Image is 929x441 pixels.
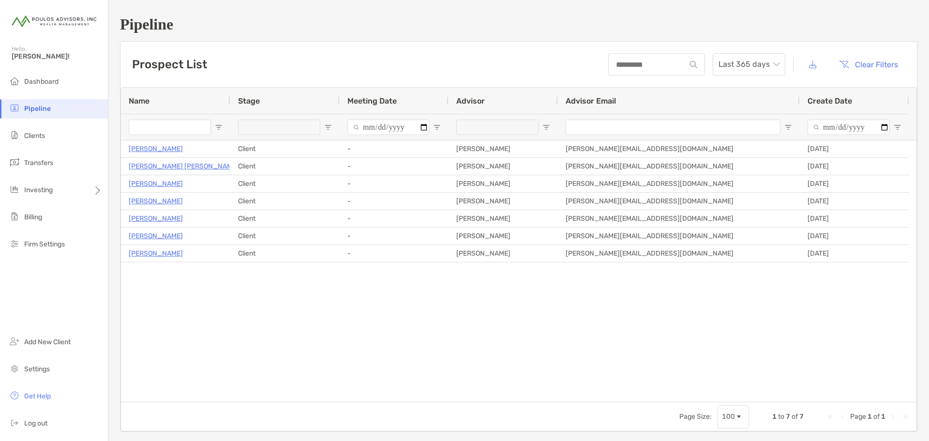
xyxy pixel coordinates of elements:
div: - [340,210,449,227]
img: get-help icon [9,390,20,401]
div: Client [230,245,340,262]
span: Meeting Date [347,96,397,106]
span: Advisor Email [566,96,616,106]
img: investing icon [9,183,20,195]
div: Previous Page [839,413,846,421]
div: - [340,245,449,262]
span: Billing [24,213,42,221]
span: 7 [786,412,790,421]
img: pipeline icon [9,102,20,114]
div: Client [230,228,340,244]
span: 1 [772,412,777,421]
span: Get Help [24,392,51,400]
span: Firm Settings [24,240,65,248]
span: Create Date [808,96,852,106]
button: Open Filter Menu [542,123,550,131]
a: [PERSON_NAME] [129,178,183,190]
div: [PERSON_NAME][EMAIL_ADDRESS][DOMAIN_NAME] [558,175,800,192]
div: First Page [827,413,835,421]
input: Meeting Date Filter Input [347,120,429,135]
button: Open Filter Menu [894,123,901,131]
img: firm-settings icon [9,238,20,249]
img: input icon [690,61,697,68]
div: Client [230,175,340,192]
img: billing icon [9,211,20,222]
span: of [873,412,880,421]
img: add_new_client icon [9,335,20,347]
div: - [340,228,449,244]
img: Zoe Logo [12,4,96,39]
img: settings icon [9,363,20,374]
span: Name [129,96,150,106]
h1: Pipeline [120,15,917,33]
span: Dashboard [24,77,59,86]
div: [PERSON_NAME] [449,245,558,262]
div: - [340,175,449,192]
div: [DATE] [800,193,909,210]
a: [PERSON_NAME] [129,247,183,259]
div: [DATE] [800,140,909,157]
a: [PERSON_NAME] [129,213,183,225]
span: Settings [24,365,50,373]
span: Page [850,412,866,421]
div: [PERSON_NAME] [449,228,558,244]
div: [PERSON_NAME][EMAIL_ADDRESS][DOMAIN_NAME] [558,140,800,157]
a: [PERSON_NAME] [129,195,183,207]
button: Clear Filters [832,54,905,75]
div: [DATE] [800,245,909,262]
span: 1 [868,412,872,421]
a: [PERSON_NAME] [129,230,183,242]
input: Create Date Filter Input [808,120,890,135]
div: [PERSON_NAME][EMAIL_ADDRESS][DOMAIN_NAME] [558,193,800,210]
div: [DATE] [800,210,909,227]
input: Name Filter Input [129,120,211,135]
button: Open Filter Menu [433,123,441,131]
div: [PERSON_NAME][EMAIL_ADDRESS][DOMAIN_NAME] [558,158,800,175]
span: [PERSON_NAME]! [12,52,102,61]
span: Stage [238,96,260,106]
div: Client [230,158,340,175]
div: [PERSON_NAME][EMAIL_ADDRESS][DOMAIN_NAME] [558,245,800,262]
span: Investing [24,186,53,194]
span: Transfers [24,159,53,167]
span: 7 [799,412,804,421]
div: - [340,140,449,157]
span: Log out [24,419,47,427]
div: Next Page [889,413,897,421]
a: [PERSON_NAME] [129,143,183,155]
div: [PERSON_NAME][EMAIL_ADDRESS][DOMAIN_NAME] [558,210,800,227]
span: 1 [881,412,885,421]
div: - [340,193,449,210]
div: [PERSON_NAME] [449,193,558,210]
div: Page Size [718,405,749,428]
div: [DATE] [800,228,909,244]
div: Client [230,140,340,157]
div: Last Page [901,413,909,421]
div: Client [230,210,340,227]
input: Advisor Email Filter Input [566,120,780,135]
img: dashboard icon [9,75,20,87]
span: to [778,412,784,421]
button: Open Filter Menu [215,123,223,131]
div: [PERSON_NAME] [449,175,558,192]
div: [DATE] [800,158,909,175]
div: [DATE] [800,175,909,192]
span: Clients [24,132,45,140]
div: Page Size: [679,412,712,421]
p: [PERSON_NAME] [PERSON_NAME] [129,160,239,172]
img: clients icon [9,129,20,141]
div: [PERSON_NAME][EMAIL_ADDRESS][DOMAIN_NAME] [558,228,800,244]
span: Add New Client [24,338,71,346]
span: Last 365 days [719,54,779,75]
div: [PERSON_NAME] [449,210,558,227]
div: 100 [722,412,735,421]
h3: Prospect List [132,58,207,71]
span: Pipeline [24,105,51,113]
span: of [792,412,798,421]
